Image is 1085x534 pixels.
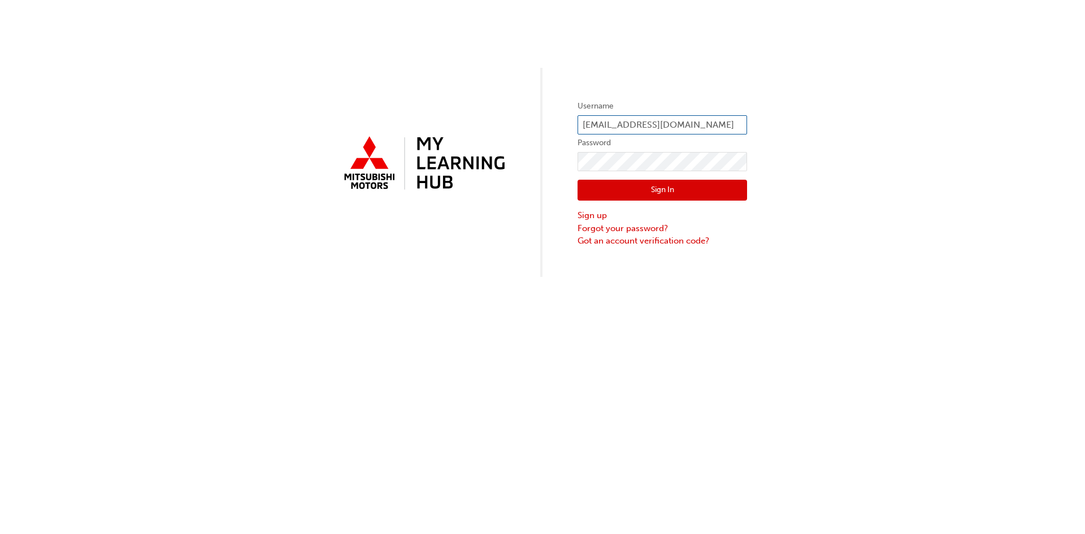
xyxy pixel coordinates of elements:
label: Username [578,99,747,113]
a: Sign up [578,209,747,222]
a: Got an account verification code? [578,235,747,248]
img: mmal [338,132,507,196]
button: Sign In [578,180,747,201]
label: Password [578,136,747,150]
input: Username [578,115,747,134]
a: Forgot your password? [578,222,747,235]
